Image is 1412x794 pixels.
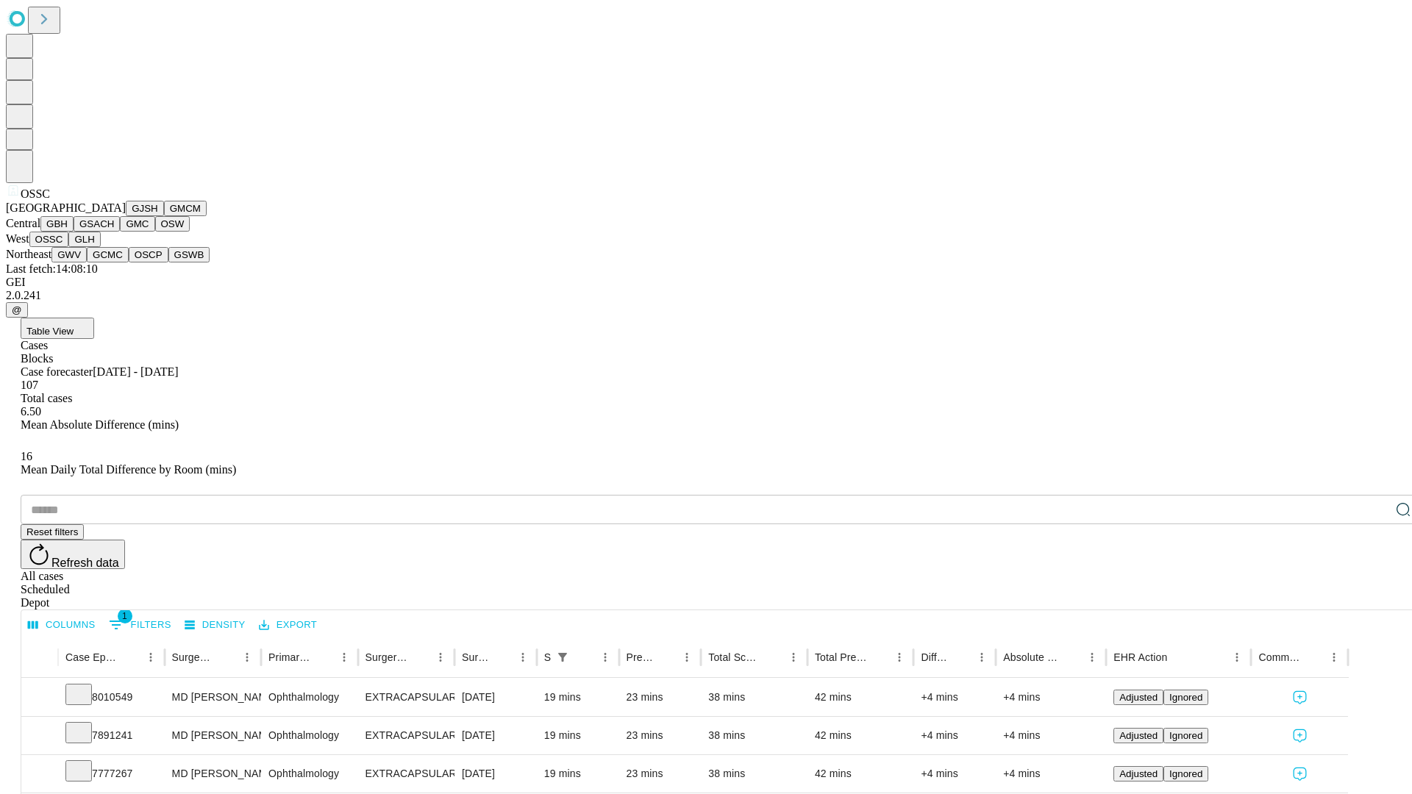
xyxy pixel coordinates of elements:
div: Absolute Difference [1003,651,1060,663]
button: GLH [68,232,100,247]
div: Surgeon Name [172,651,215,663]
button: Select columns [24,614,99,637]
span: Mean Absolute Difference (mins) [21,418,179,431]
button: OSCP [129,247,168,262]
button: Refresh data [21,540,125,569]
div: MD [PERSON_NAME] [PERSON_NAME] Md [172,717,254,754]
span: Ignored [1169,730,1202,741]
button: Menu [334,647,354,668]
div: 7891241 [65,717,157,754]
div: Ophthalmology [268,755,350,793]
div: [DATE] [462,717,529,754]
span: 16 [21,450,32,462]
button: GJSH [126,201,164,216]
button: Export [255,614,321,637]
div: 38 mins [708,717,800,754]
button: Ignored [1163,766,1208,782]
div: Case Epic Id [65,651,118,663]
div: Total Predicted Duration [815,651,868,663]
div: EXTRACAPSULAR CATARACT REMOVAL WITH [MEDICAL_DATA] [366,717,447,754]
div: +4 mins [1003,717,1099,754]
span: West [6,232,29,245]
button: Menu [783,647,804,668]
button: Sort [410,647,430,668]
button: Menu [971,647,992,668]
div: EHR Action [1113,651,1167,663]
span: Ignored [1169,692,1202,703]
button: Ignored [1163,728,1208,743]
div: Comments [1258,651,1301,663]
button: Show filters [105,613,175,637]
div: MD [PERSON_NAME] [PERSON_NAME] Md [172,679,254,716]
span: Mean Daily Total Difference by Room (mins) [21,463,236,476]
button: Expand [29,723,51,749]
div: Scheduled In Room Duration [544,651,551,663]
button: Sort [216,647,237,668]
button: Sort [492,647,513,668]
div: 23 mins [627,717,694,754]
button: Sort [763,647,783,668]
button: Menu [1324,647,1344,668]
div: Difference [921,651,949,663]
button: Sort [951,647,971,668]
span: Adjusted [1119,692,1158,703]
button: Sort [120,647,140,668]
div: [DATE] [462,679,529,716]
div: MD [PERSON_NAME] [PERSON_NAME] Md [172,755,254,793]
button: Sort [574,647,595,668]
button: Sort [1303,647,1324,668]
button: GSACH [74,216,120,232]
span: Refresh data [51,557,119,569]
span: 1 [118,609,132,623]
button: Adjusted [1113,766,1163,782]
span: Adjusted [1119,768,1158,779]
button: Menu [140,647,161,668]
div: +4 mins [921,679,988,716]
button: Expand [29,685,51,711]
span: 107 [21,379,38,391]
button: OSSC [29,232,69,247]
button: GBH [40,216,74,232]
div: GEI [6,276,1406,289]
button: Menu [1082,647,1102,668]
span: @ [12,304,22,315]
div: 7777267 [65,755,157,793]
button: Table View [21,318,94,339]
div: 19 mins [544,717,612,754]
button: Sort [1169,647,1189,668]
button: Sort [869,647,889,668]
span: Last fetch: 14:08:10 [6,262,98,275]
button: Show filters [552,647,573,668]
button: Ignored [1163,690,1208,705]
div: Primary Service [268,651,311,663]
button: Reset filters [21,524,84,540]
span: Central [6,217,40,229]
div: Ophthalmology [268,679,350,716]
span: Northeast [6,248,51,260]
button: GWV [51,247,87,262]
div: 8010549 [65,679,157,716]
span: 6.50 [21,405,41,418]
button: Menu [513,647,533,668]
div: +4 mins [1003,679,1099,716]
span: Reset filters [26,526,78,537]
div: 19 mins [544,679,612,716]
div: EXTRACAPSULAR CATARACT REMOVAL WITH [MEDICAL_DATA] [366,679,447,716]
div: +4 mins [1003,755,1099,793]
div: 19 mins [544,755,612,793]
button: Menu [430,647,451,668]
button: GSWB [168,247,210,262]
span: Ignored [1169,768,1202,779]
div: 42 mins [815,717,907,754]
span: Adjusted [1119,730,1158,741]
button: Sort [1061,647,1082,668]
div: Surgery Name [366,651,408,663]
div: Total Scheduled Duration [708,651,761,663]
button: Menu [595,647,616,668]
div: 38 mins [708,679,800,716]
button: Sort [313,647,334,668]
button: Adjusted [1113,728,1163,743]
div: Surgery Date [462,651,491,663]
div: EXTRACAPSULAR CATARACT REMOVAL WITH [MEDICAL_DATA] [366,755,447,793]
div: Ophthalmology [268,717,350,754]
